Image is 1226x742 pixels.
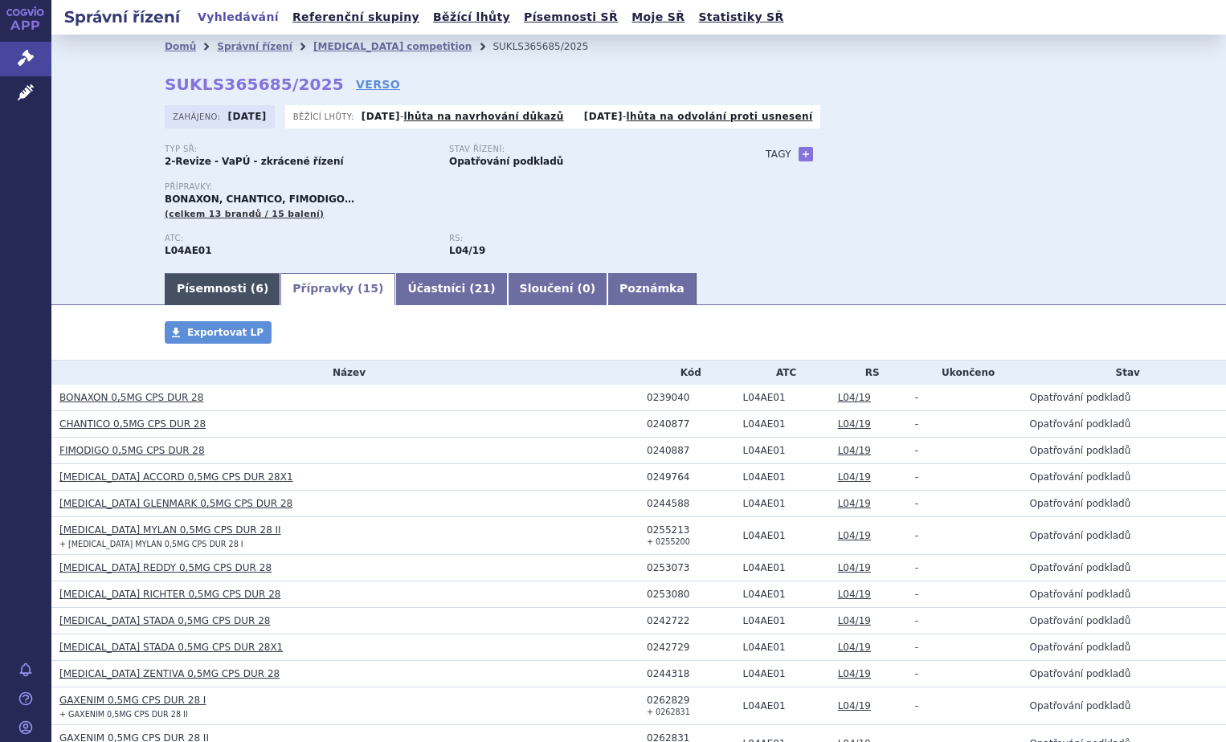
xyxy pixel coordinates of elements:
span: 0 [582,282,591,295]
td: Opatřování podkladů [1022,581,1226,608]
a: L04/19 [838,418,871,430]
li: SUKLS365685/2025 [492,35,609,59]
td: Opatřování podkladů [1022,687,1226,725]
a: FIMODIGO 0,5MG CPS DUR 28 [59,445,205,456]
span: - [915,642,918,653]
span: - [915,530,918,541]
td: Opatřování podkladů [1022,555,1226,581]
a: L04/19 [838,700,871,711]
th: ATC [735,361,830,385]
th: Název [51,361,639,385]
td: FINGOLIMOD [735,687,830,725]
td: FINGOLIMOD [735,634,830,661]
th: RS [830,361,907,385]
td: FINGOLIMOD [735,608,830,634]
small: + GAXENIM 0,5MG CPS DUR 28 II [59,710,188,719]
td: Opatřování podkladů [1022,464,1226,491]
span: - [915,700,918,711]
span: - [915,445,918,456]
strong: fingolimod [449,245,485,256]
strong: Opatřování podkladů [449,156,563,167]
td: FINGOLIMOD [735,491,830,517]
span: (celkem 13 brandů / 15 balení) [165,209,324,219]
a: Správní řízení [217,41,292,52]
strong: [DATE] [584,111,623,122]
strong: SUKLS365685/2025 [165,75,344,94]
a: L04/19 [838,471,871,483]
small: + 0255200 [647,537,690,546]
span: Zahájeno: [173,110,223,123]
small: + 0262831 [647,707,690,716]
a: Statistiky SŘ [693,6,788,28]
a: [MEDICAL_DATA] STADA 0,5MG CPS DUR 28 [59,615,270,626]
td: FINGOLIMOD [735,661,830,687]
div: 0240877 [647,418,735,430]
a: L04/19 [838,562,871,573]
a: [MEDICAL_DATA] ACCORD 0,5MG CPS DUR 28X1 [59,471,293,483]
p: RS: [449,234,717,243]
a: Moje SŘ [627,6,689,28]
td: FINGOLIMOD [735,385,830,411]
a: [MEDICAL_DATA] REDDY 0,5MG CPS DUR 28 [59,562,272,573]
span: Běžící lhůty: [293,110,358,123]
p: Přípravky: [165,182,734,192]
td: Opatřování podkladů [1022,438,1226,464]
span: - [915,471,918,483]
small: + [MEDICAL_DATA] MYLAN 0,5MG CPS DUR 28 I [59,540,243,548]
div: 0240887 [647,445,735,456]
td: Opatřování podkladů [1022,385,1226,411]
span: 15 [363,282,378,295]
a: Přípravky (15) [280,273,395,305]
a: Referenční skupiny [288,6,424,28]
td: FINGOLIMOD [735,517,830,555]
div: 0255213 [647,524,735,536]
span: BONAXON, CHANTICO, FIMODIGO… [165,194,354,205]
strong: [DATE] [362,111,400,122]
span: 21 [475,282,490,295]
h2: Správní řízení [51,6,193,28]
a: lhůta na odvolání proti usnesení [627,111,813,122]
span: - [915,418,918,430]
th: Kód [639,361,735,385]
a: lhůta na navrhování důkazů [404,111,564,122]
td: FINGOLIMOD [735,438,830,464]
td: Opatřování podkladů [1022,661,1226,687]
a: Vyhledávání [193,6,284,28]
a: Účastníci (21) [395,273,507,305]
span: - [915,562,918,573]
a: [MEDICAL_DATA] GLENMARK 0,5MG CPS DUR 28 [59,498,292,509]
p: Typ SŘ: [165,145,433,154]
a: Běžící lhůty [428,6,515,28]
td: FINGOLIMOD [735,464,830,491]
a: VERSO [356,76,400,92]
div: 0242722 [647,615,735,626]
a: Sloučení (0) [508,273,607,305]
td: Opatřování podkladů [1022,411,1226,438]
div: 0249764 [647,471,735,483]
a: BONAXON 0,5MG CPS DUR 28 [59,392,203,403]
td: Opatřování podkladů [1022,634,1226,661]
div: 0244588 [647,498,735,509]
td: FINGOLIMOD [735,411,830,438]
a: Exportovat LP [165,321,272,344]
span: - [915,589,918,600]
span: - [915,392,918,403]
div: 0242729 [647,642,735,653]
a: L04/19 [838,668,871,679]
a: L04/19 [838,498,871,509]
p: ATC: [165,234,433,243]
a: [MEDICAL_DATA] STADA 0,5MG CPS DUR 28X1 [59,642,283,653]
span: - [915,498,918,509]
a: [MEDICAL_DATA] ZENTIVA 0,5MG CPS DUR 28 [59,668,280,679]
div: 0253073 [647,562,735,573]
div: 0253080 [647,589,735,600]
td: Opatřování podkladů [1022,517,1226,555]
a: L04/19 [838,589,871,600]
td: Opatřování podkladů [1022,608,1226,634]
a: L04/19 [838,642,871,653]
td: Opatřování podkladů [1022,491,1226,517]
a: Písemnosti SŘ [519,6,623,28]
a: Poznámka [607,273,697,305]
p: - [584,110,813,123]
strong: FINGOLIMOD [165,245,212,256]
